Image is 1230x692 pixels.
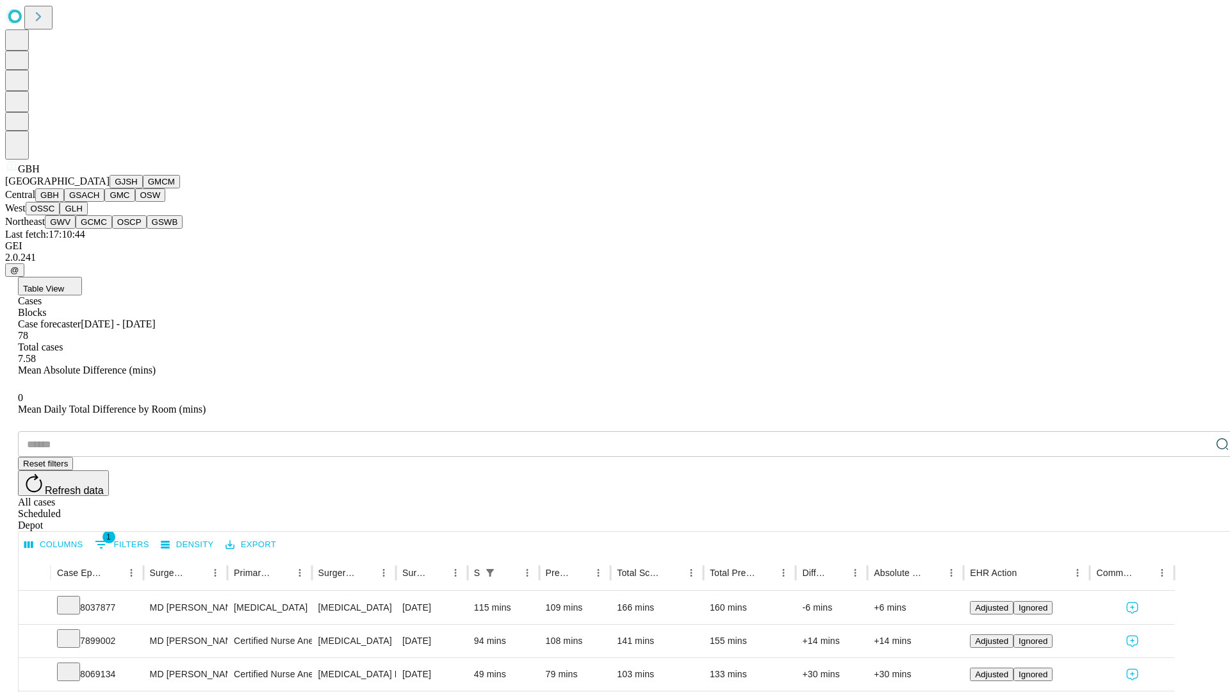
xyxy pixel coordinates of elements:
[25,630,44,653] button: Expand
[5,252,1225,263] div: 2.0.241
[64,188,104,202] button: GSACH
[802,568,827,578] div: Difference
[318,625,389,657] div: [MEDICAL_DATA]
[25,597,44,620] button: Expand
[1018,564,1036,582] button: Sort
[474,591,533,624] div: 115 mins
[1013,668,1053,681] button: Ignored
[150,625,221,657] div: MD [PERSON_NAME]
[474,625,533,657] div: 94 mins
[318,591,389,624] div: [MEDICAL_DATA]
[112,215,147,229] button: OSCP
[546,625,605,657] div: 108 mins
[291,564,309,582] button: Menu
[206,564,224,582] button: Menu
[234,568,271,578] div: Primary Service
[710,568,756,578] div: Total Predicted Duration
[617,568,663,578] div: Total Scheduled Duration
[5,189,35,200] span: Central
[18,330,28,341] span: 78
[402,568,427,578] div: Surgery Date
[874,591,957,624] div: +6 mins
[802,591,861,624] div: -6 mins
[18,365,156,375] span: Mean Absolute Difference (mins)
[104,188,135,202] button: GMC
[318,658,389,691] div: [MEDICAL_DATA] DELIVERY AND [MEDICAL_DATA] CARE
[23,284,64,293] span: Table View
[5,229,85,240] span: Last fetch: 17:10:44
[874,568,923,578] div: Absolute Difference
[25,664,44,686] button: Expand
[150,591,221,624] div: MD [PERSON_NAME]
[500,564,518,582] button: Sort
[874,658,957,691] div: +30 mins
[45,215,76,229] button: GWV
[18,277,82,295] button: Table View
[10,265,19,275] span: @
[970,634,1013,648] button: Adjusted
[18,392,23,403] span: 0
[18,318,81,329] span: Case forecaster
[617,625,697,657] div: 141 mins
[92,534,152,555] button: Show filters
[5,240,1225,252] div: GEI
[664,564,682,582] button: Sort
[775,564,792,582] button: Menu
[60,202,87,215] button: GLH
[546,658,605,691] div: 79 mins
[546,591,605,624] div: 109 mins
[518,564,536,582] button: Menu
[143,175,180,188] button: GMCM
[802,625,861,657] div: +14 mins
[21,535,86,555] button: Select columns
[18,457,73,470] button: Reset filters
[617,591,697,624] div: 166 mins
[222,535,279,555] button: Export
[35,188,64,202] button: GBH
[402,658,461,691] div: [DATE]
[5,176,110,186] span: [GEOGRAPHIC_DATA]
[234,625,305,657] div: Certified Nurse Anesthetist
[5,216,45,227] span: Northeast
[474,568,480,578] div: Scheduled In Room Duration
[970,601,1013,614] button: Adjusted
[76,215,112,229] button: GCMC
[18,404,206,415] span: Mean Daily Total Difference by Room (mins)
[1096,568,1133,578] div: Comments
[846,564,864,582] button: Menu
[874,625,957,657] div: +14 mins
[970,568,1017,578] div: EHR Action
[682,564,700,582] button: Menu
[150,568,187,578] div: Surgeon Name
[710,591,790,624] div: 160 mins
[1153,564,1171,582] button: Menu
[447,564,464,582] button: Menu
[57,591,137,624] div: 8037877
[234,658,305,691] div: Certified Nurse Anesthetist
[402,591,461,624] div: [DATE]
[474,658,533,691] div: 49 mins
[1019,670,1047,679] span: Ignored
[589,564,607,582] button: Menu
[57,568,103,578] div: Case Epic Id
[970,668,1013,681] button: Adjusted
[429,564,447,582] button: Sort
[1019,636,1047,646] span: Ignored
[273,564,291,582] button: Sort
[57,625,137,657] div: 7899002
[710,658,790,691] div: 133 mins
[102,531,115,543] span: 1
[188,564,206,582] button: Sort
[110,175,143,188] button: GJSH
[57,658,137,691] div: 8069134
[23,459,68,468] span: Reset filters
[975,670,1008,679] span: Adjusted
[402,625,461,657] div: [DATE]
[26,202,60,215] button: OSSC
[1135,564,1153,582] button: Sort
[975,603,1008,613] span: Adjusted
[1013,634,1053,648] button: Ignored
[18,342,63,352] span: Total cases
[1013,601,1053,614] button: Ignored
[546,568,571,578] div: Predicted In Room Duration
